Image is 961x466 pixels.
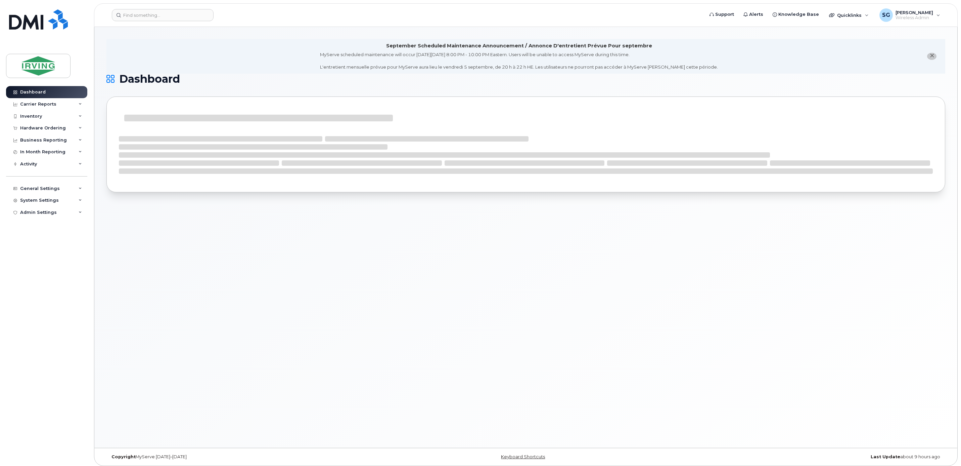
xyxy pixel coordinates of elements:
strong: Copyright [111,454,136,459]
button: close notification [927,53,936,60]
div: about 9 hours ago [666,454,945,460]
span: Dashboard [119,74,180,84]
strong: Last Update [871,454,900,459]
div: MyServe [DATE]–[DATE] [106,454,386,460]
div: September Scheduled Maintenance Announcement / Annonce D'entretient Prévue Pour septembre [386,42,652,49]
div: MyServe scheduled maintenance will occur [DATE][DATE] 8:00 PM - 10:00 PM Eastern. Users will be u... [320,51,718,70]
a: Keyboard Shortcuts [501,454,545,459]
